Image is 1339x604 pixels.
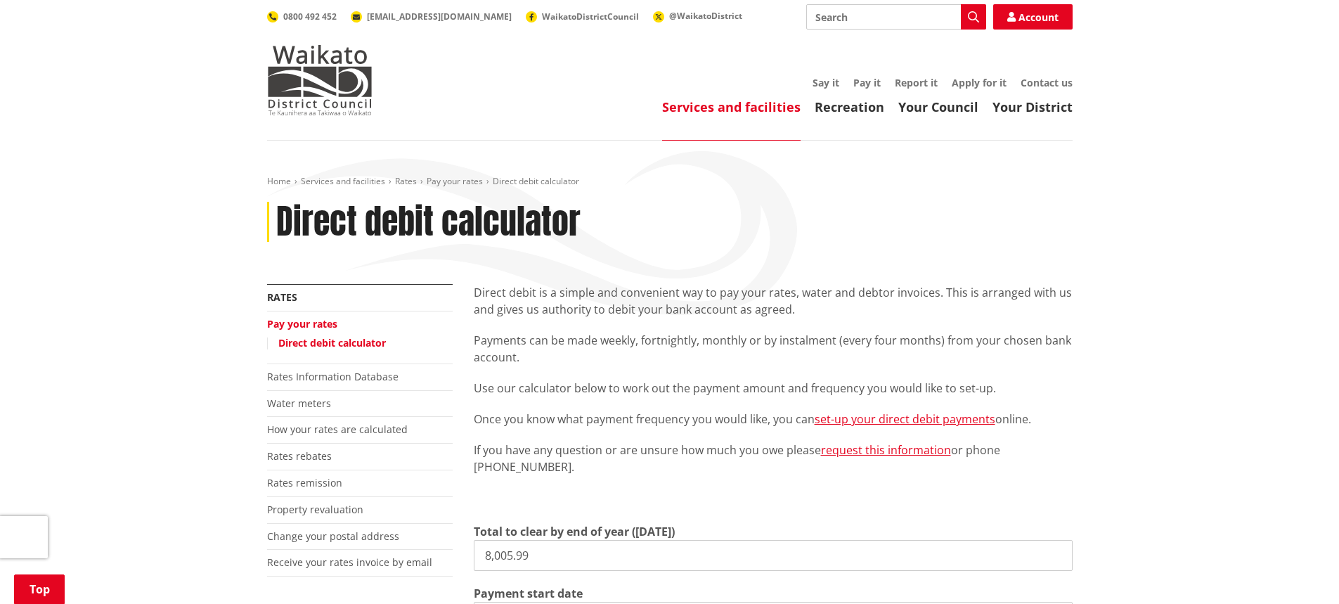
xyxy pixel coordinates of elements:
a: request this information [821,442,951,458]
a: set-up your direct debit payments [815,411,995,427]
a: Account [993,4,1073,30]
span: Direct debit calculator [493,175,579,187]
h1: Direct debit calculator [276,202,581,243]
p: Direct debit is a simple and convenient way to pay your rates, water and debtor invoices. This is... [474,284,1073,318]
a: Recreation [815,98,884,115]
p: If you have any question or are unsure how much you owe please or phone [PHONE_NUMBER]. [474,442,1073,475]
a: 0800 492 452 [267,11,337,23]
a: Top [14,574,65,604]
a: Home [267,175,291,187]
iframe: Messenger Launcher [1274,545,1325,596]
a: Your District [992,98,1073,115]
a: Rates [395,175,417,187]
span: [EMAIL_ADDRESS][DOMAIN_NAME] [367,11,512,23]
a: Direct debit calculator [278,336,386,349]
span: WaikatoDistrictCouncil [542,11,639,23]
label: Total to clear by end of year ([DATE]) [474,523,675,540]
a: @WaikatoDistrict [653,10,742,22]
a: Pay your rates [267,317,337,330]
span: @WaikatoDistrict [669,10,742,22]
a: Pay it [853,76,881,89]
a: [EMAIL_ADDRESS][DOMAIN_NAME] [351,11,512,23]
span: 0800 492 452 [283,11,337,23]
a: Apply for it [952,76,1007,89]
a: Say it [813,76,839,89]
p: Once you know what payment frequency you would like, you can online. [474,411,1073,428]
img: Waikato District Council - Te Kaunihera aa Takiwaa o Waikato [267,45,373,115]
a: WaikatoDistrictCouncil [526,11,639,23]
a: Receive your rates invoice by email [267,555,432,569]
a: Your Council [898,98,978,115]
p: Use our calculator below to work out the payment amount and frequency you would like to set-up. [474,380,1073,397]
a: Rates rebates [267,449,332,463]
a: Services and facilities [301,175,385,187]
a: Report it [895,76,938,89]
input: Search input [806,4,986,30]
a: Rates remission [267,476,342,489]
nav: breadcrumb [267,176,1073,188]
p: Payments can be made weekly, fortnightly, monthly or by instalment (every four months) from your ... [474,332,1073,366]
a: Water meters [267,397,331,410]
a: Pay your rates [427,175,483,187]
a: Property revaluation [267,503,363,516]
a: Rates Information Database [267,370,399,383]
a: How your rates are calculated [267,423,408,436]
a: Contact us [1021,76,1073,89]
a: Services and facilities [662,98,801,115]
label: Payment start date [474,585,583,602]
a: Rates [267,290,297,304]
a: Change your postal address [267,529,399,543]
